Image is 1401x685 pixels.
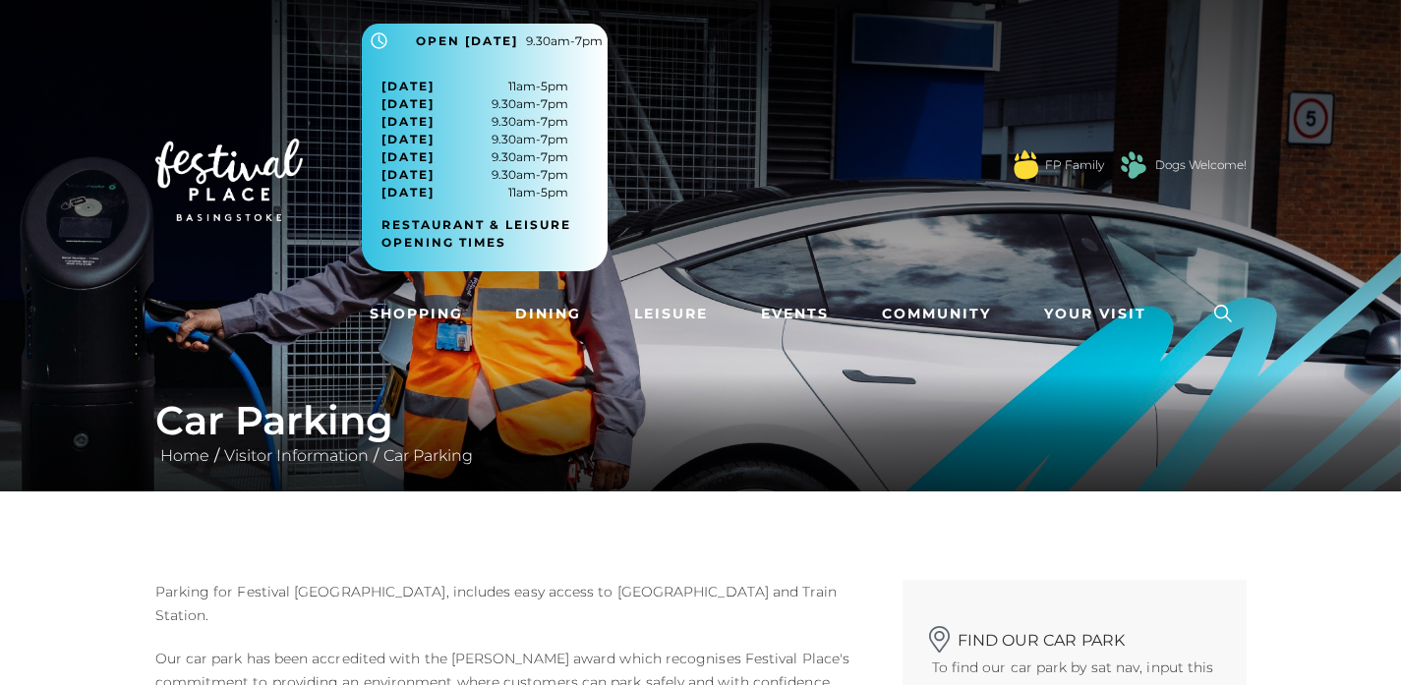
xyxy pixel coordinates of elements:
[155,139,303,221] img: Festival Place Logo
[155,397,1247,444] h1: Car Parking
[381,131,568,148] span: 9.30am-7pm
[381,78,568,95] span: 11am-5pm
[932,619,1217,650] h2: Find our car park
[381,95,568,113] span: 9.30am-7pm
[381,78,435,95] span: [DATE]
[381,216,603,252] a: Restaurant & Leisure opening times
[626,296,716,332] a: Leisure
[155,446,214,465] a: Home
[416,32,518,50] span: Open [DATE]
[381,148,435,166] span: [DATE]
[381,184,568,201] span: 11am-5pm
[379,446,478,465] a: Car Parking
[1044,304,1146,324] span: Your Visit
[381,166,568,184] span: 9.30am-7pm
[381,113,568,131] span: 9.30am-7pm
[381,95,435,113] span: [DATE]
[1155,156,1247,174] a: Dogs Welcome!
[526,32,603,50] span: 9.30am-7pm
[155,583,837,624] span: Parking for Festival [GEOGRAPHIC_DATA], includes easy access to [GEOGRAPHIC_DATA] and Train Station.
[362,24,608,58] button: Open [DATE] 9.30am-7pm
[141,397,1261,468] div: / /
[1045,156,1104,174] a: FP Family
[507,296,589,332] a: Dining
[381,113,435,131] span: [DATE]
[753,296,837,332] a: Events
[219,446,374,465] a: Visitor Information
[381,166,435,184] span: [DATE]
[874,296,999,332] a: Community
[1036,296,1164,332] a: Your Visit
[381,148,568,166] span: 9.30am-7pm
[381,131,435,148] span: [DATE]
[362,296,471,332] a: Shopping
[381,184,435,201] span: [DATE]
